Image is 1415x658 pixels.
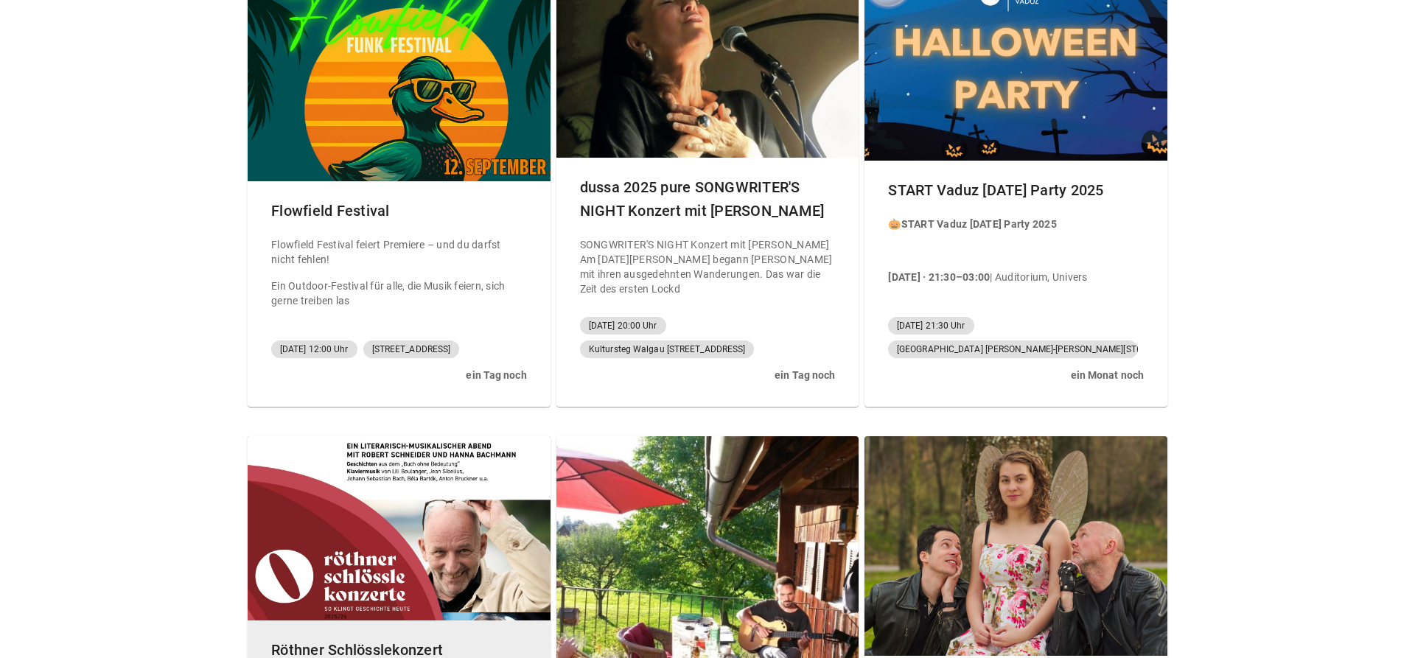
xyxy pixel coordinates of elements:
[888,270,1087,284] p: | Auditorium, Univers
[897,340,1129,358] span: [GEOGRAPHIC_DATA] [PERSON_NAME]-[PERSON_NAME][STREET_ADDRESS]
[589,340,745,358] span: Kultursteg Walgau [STREET_ADDRESS]
[580,237,836,296] div: SONGWRITER'S NIGHT Konzert mit [PERSON_NAME] Am [DATE][PERSON_NAME] begann [PERSON_NAME] mit ihre...
[888,217,1087,231] p: 🎃
[897,317,965,335] span: [DATE] 21:30 Uhr
[271,237,527,267] p: Flowfield Festival feiert Premiere – und du darfst nicht fehlen!
[372,340,451,358] span: [STREET_ADDRESS]
[259,187,539,234] div: Flowfield Festival
[876,167,1156,214] div: START Vaduz [DATE] Party 2025
[271,279,527,308] p: Ein Outdoor-Festival für alle, die Musik feiern, sich gerne treiben las
[901,218,1057,230] strong: START Vaduz [DATE] Party 2025
[888,271,990,283] strong: [DATE] · 21:30–03:00
[280,340,349,358] span: [DATE] 12:00 Uhr
[775,369,835,381] b: ein Tag noch
[466,369,526,381] b: ein Tag noch
[568,164,848,234] div: dussa 2025 pure SONGWRITER'S NIGHT Konzert mit [PERSON_NAME]
[589,317,657,335] span: [DATE] 20:00 Uhr
[1071,369,1144,381] b: ein Monat noch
